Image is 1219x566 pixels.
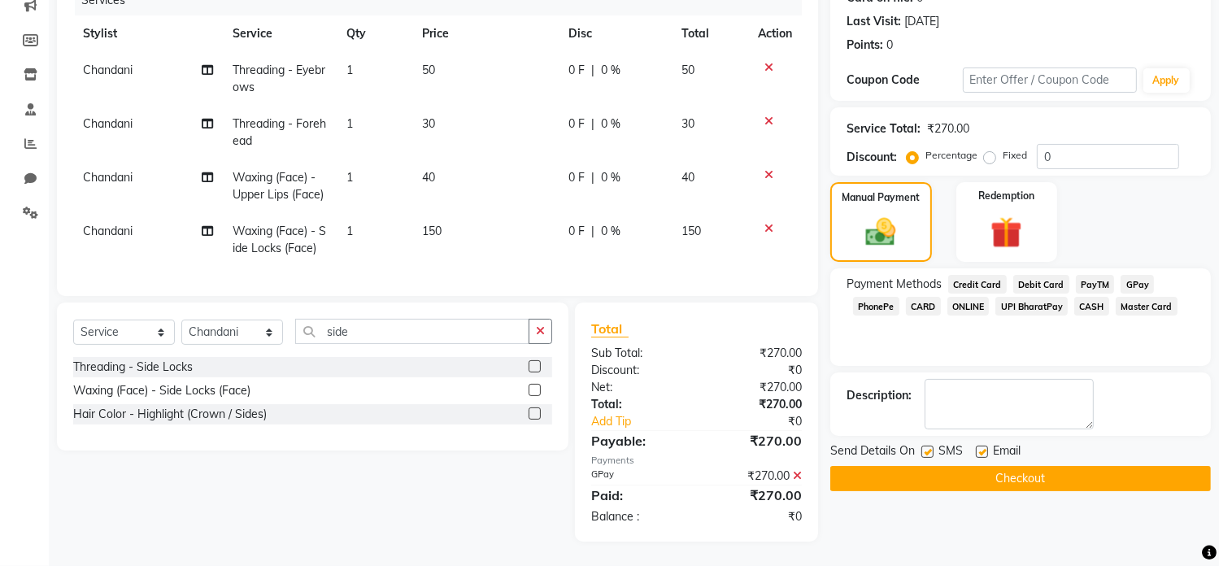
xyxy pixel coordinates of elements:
[947,297,990,316] span: ONLINE
[233,170,324,202] span: Waxing (Face) - Upper Lips (Face)
[568,115,585,133] span: 0 F
[83,116,133,131] span: Chandani
[1076,275,1115,294] span: PayTM
[233,224,326,255] span: Waxing (Face) - Side Locks (Face)
[559,15,671,52] th: Disc
[73,406,267,423] div: Hair Color - Highlight (Crown / Sides)
[346,116,353,131] span: 1
[847,387,912,404] div: Description:
[748,15,802,52] th: Action
[906,297,941,316] span: CARD
[591,169,594,186] span: |
[681,63,694,77] span: 50
[847,276,942,293] span: Payment Methods
[696,362,814,379] div: ₹0
[886,37,893,54] div: 0
[681,170,694,185] span: 40
[568,169,585,186] span: 0 F
[904,13,939,30] div: [DATE]
[696,468,814,485] div: ₹270.00
[591,454,802,468] div: Payments
[73,359,193,376] div: Threading - Side Locks
[847,13,901,30] div: Last Visit:
[1074,297,1109,316] span: CASH
[568,62,585,79] span: 0 F
[847,37,883,54] div: Points:
[853,297,899,316] span: PhonePe
[337,15,412,52] th: Qty
[995,297,1068,316] span: UPI BharatPay
[422,170,435,185] span: 40
[696,345,814,362] div: ₹270.00
[681,116,694,131] span: 30
[73,382,250,399] div: Waxing (Face) - Side Locks (Face)
[938,442,963,463] span: SMS
[422,116,435,131] span: 30
[830,442,915,463] span: Send Details On
[681,224,701,238] span: 150
[579,508,697,525] div: Balance :
[601,223,620,240] span: 0 %
[422,63,435,77] span: 50
[83,224,133,238] span: Chandani
[696,379,814,396] div: ₹270.00
[981,213,1032,252] img: _gift.svg
[73,15,223,52] th: Stylist
[856,215,905,250] img: _cash.svg
[672,15,748,52] th: Total
[295,319,529,344] input: Search or Scan
[346,170,353,185] span: 1
[948,275,1007,294] span: Credit Card
[847,72,963,89] div: Coupon Code
[579,468,697,485] div: GPay
[568,223,585,240] span: 0 F
[233,63,325,94] span: Threading - Eyebrows
[346,63,353,77] span: 1
[847,149,897,166] div: Discount:
[233,116,326,148] span: Threading - Forehead
[83,170,133,185] span: Chandani
[1121,275,1154,294] span: GPay
[579,379,697,396] div: Net:
[696,431,814,451] div: ₹270.00
[579,413,716,430] a: Add Tip
[696,508,814,525] div: ₹0
[579,485,697,505] div: Paid:
[696,485,814,505] div: ₹270.00
[601,115,620,133] span: 0 %
[601,169,620,186] span: 0 %
[716,413,814,430] div: ₹0
[591,115,594,133] span: |
[579,345,697,362] div: Sub Total:
[847,120,921,137] div: Service Total:
[579,431,697,451] div: Payable:
[963,67,1137,93] input: Enter Offer / Coupon Code
[842,190,920,205] label: Manual Payment
[412,15,559,52] th: Price
[223,15,337,52] th: Service
[925,148,977,163] label: Percentage
[1013,275,1069,294] span: Debit Card
[422,224,442,238] span: 150
[993,442,1021,463] span: Email
[830,466,1211,491] button: Checkout
[346,224,353,238] span: 1
[591,320,629,337] span: Total
[83,63,133,77] span: Chandani
[591,223,594,240] span: |
[601,62,620,79] span: 0 %
[579,362,697,379] div: Discount:
[1143,68,1190,93] button: Apply
[927,120,969,137] div: ₹270.00
[591,62,594,79] span: |
[579,396,697,413] div: Total:
[1116,297,1178,316] span: Master Card
[1003,148,1027,163] label: Fixed
[696,396,814,413] div: ₹270.00
[978,189,1034,203] label: Redemption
